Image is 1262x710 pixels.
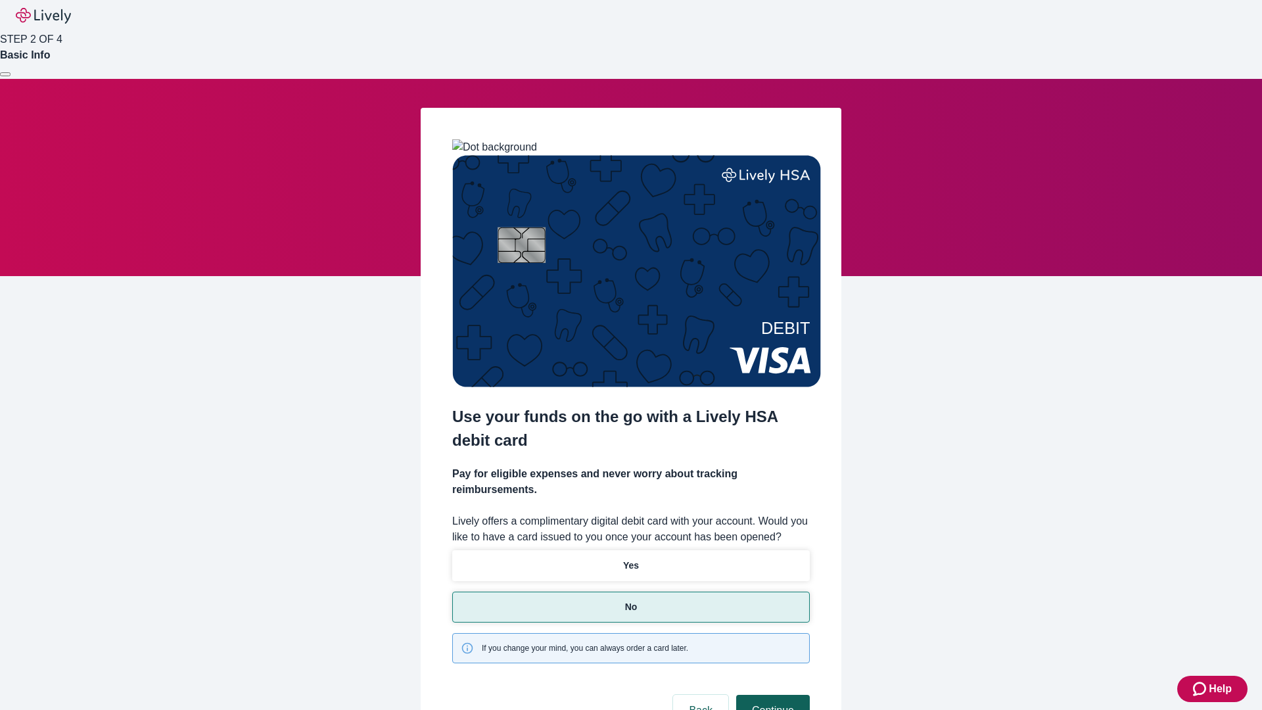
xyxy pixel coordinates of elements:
img: Lively [16,8,71,24]
p: No [625,600,638,614]
button: Yes [452,550,810,581]
img: Dot background [452,139,537,155]
span: Help [1209,681,1232,697]
label: Lively offers a complimentary digital debit card with your account. Would you like to have a card... [452,513,810,545]
h2: Use your funds on the go with a Lively HSA debit card [452,405,810,452]
img: Debit card [452,155,821,387]
button: No [452,592,810,623]
span: If you change your mind, you can always order a card later. [482,642,688,654]
svg: Zendesk support icon [1193,681,1209,697]
button: Zendesk support iconHelp [1177,676,1248,702]
p: Yes [623,559,639,573]
h4: Pay for eligible expenses and never worry about tracking reimbursements. [452,466,810,498]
